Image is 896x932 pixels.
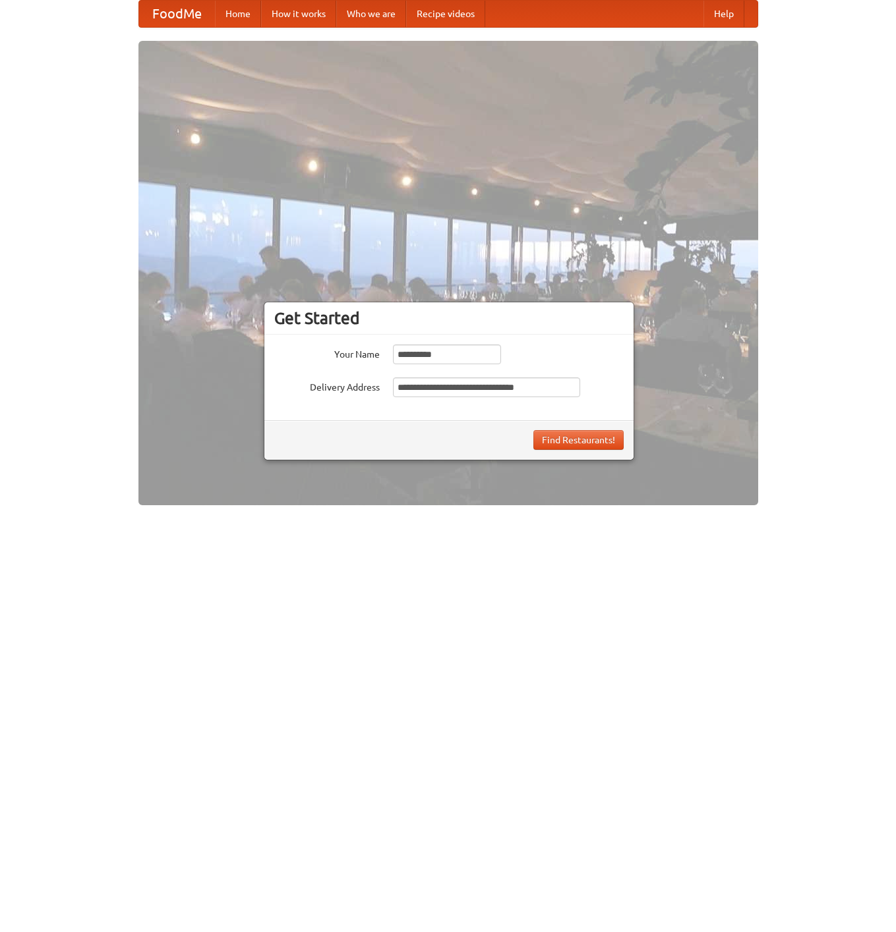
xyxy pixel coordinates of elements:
a: FoodMe [139,1,215,27]
a: Home [215,1,261,27]
a: Who we are [336,1,406,27]
h3: Get Started [274,308,624,328]
label: Your Name [274,344,380,361]
label: Delivery Address [274,377,380,394]
a: How it works [261,1,336,27]
a: Recipe videos [406,1,485,27]
a: Help [703,1,744,27]
button: Find Restaurants! [533,430,624,450]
